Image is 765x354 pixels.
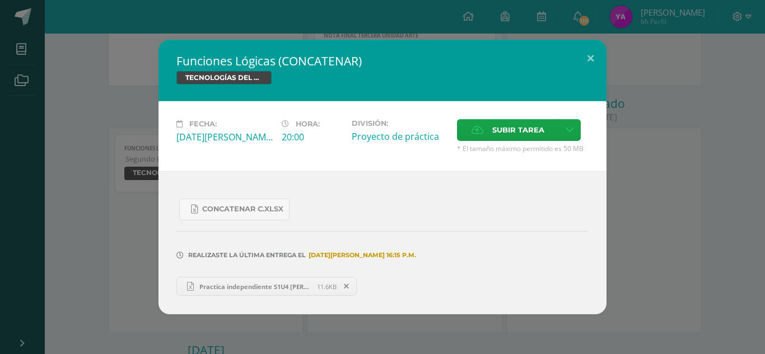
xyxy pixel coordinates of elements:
[352,119,448,128] label: División:
[194,282,317,291] span: Practica independiente S1U4 [PERSON_NAME].xlsx
[296,120,320,128] span: Hora:
[317,282,337,291] span: 11.6KB
[282,131,343,143] div: 20:00
[457,144,589,153] span: * El tamaño máximo permitido es 50 MB
[176,277,357,296] a: Practica independiente S1U4 [PERSON_NAME].xlsx 11.6KB
[176,131,273,143] div: [DATE][PERSON_NAME]
[337,280,356,292] span: Remover entrega
[176,71,272,84] span: TECNOLOGÍAS DEL APRENDIZAJE Y LA COMUNICACIÓN
[352,130,448,143] div: Proyecto de práctica
[575,40,607,78] button: Close (Esc)
[492,120,544,140] span: Subir tarea
[176,53,589,69] h2: Funciones Lógicas (CONCATENAR)
[202,205,283,214] span: Concatenar C.xlsx
[179,199,290,220] a: Concatenar C.xlsx
[306,255,416,256] span: [DATE][PERSON_NAME] 16:15 p.m.
[188,251,306,259] span: Realizaste la última entrega el
[189,120,217,128] span: Fecha:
